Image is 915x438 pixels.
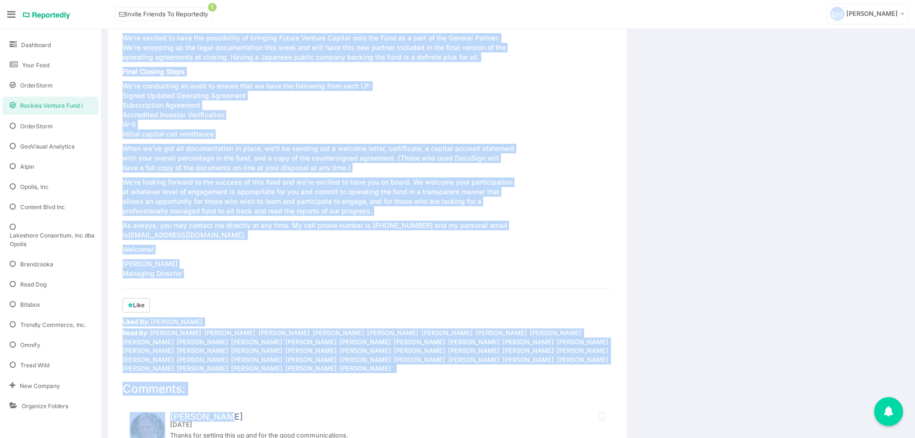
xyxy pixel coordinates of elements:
[557,356,608,363] a: [PERSON_NAME]
[340,338,391,346] a: [PERSON_NAME]
[122,338,174,346] a: [PERSON_NAME]
[557,338,608,346] a: [PERSON_NAME]
[285,364,337,372] a: [PERSON_NAME]
[340,356,391,363] a: [PERSON_NAME]
[22,402,68,410] span: Organize Folders
[394,356,445,363] a: [PERSON_NAME]
[285,356,337,363] a: [PERSON_NAME]
[2,76,98,94] a: OrderStorm
[20,203,65,211] span: Content Blvd Inc
[208,3,217,12] span: !
[177,347,228,354] a: [PERSON_NAME]
[448,356,500,363] a: [PERSON_NAME]
[448,347,500,354] a: [PERSON_NAME]
[231,364,282,372] a: [PERSON_NAME]
[530,329,581,337] a: [PERSON_NAME]
[20,163,34,171] span: Alpin
[20,321,86,329] span: Trendly Commerce, Inc.
[285,338,337,346] a: [PERSON_NAME]
[340,364,391,372] a: [PERSON_NAME]
[20,382,60,390] span: New Company
[2,397,98,415] a: Organize Folders
[367,329,418,337] a: [PERSON_NAME]
[285,347,337,354] a: [PERSON_NAME]
[23,7,71,24] a: Reportedly
[2,377,98,395] a: New Company
[20,81,53,89] span: OrderStorm
[2,255,98,273] a: Brandzooka
[122,383,612,395] h3: Comments:
[2,138,98,155] a: GeoVisual Analytics
[2,158,98,175] a: Alpin
[20,361,49,369] span: Tread Wild
[502,338,554,346] a: [PERSON_NAME]
[170,422,598,428] small: [DATE]
[122,298,150,313] a: Like
[502,347,554,354] a: [PERSON_NAME]
[830,7,844,21] img: svg+xml;base64,PD94bWwgdmVyc2lvbj0iMS4wIiBlbmNvZGluZz0iVVRGLTgiPz4KICAgICAg%0APHN2ZyB2ZXJzaW9uPSI...
[313,329,364,337] a: [PERSON_NAME]
[557,347,608,354] a: [PERSON_NAME]
[2,336,98,354] a: Omnify
[115,7,212,21] a: Invite Friends To Reportedly!
[122,177,514,216] p: We’re looking forward to the success of this fund and we’re excited to have you on board. We welc...
[2,275,98,293] a: Read Dog
[2,316,98,334] a: Trendly Commerce, Inc.
[177,338,228,346] a: [PERSON_NAME]
[421,329,473,337] a: [PERSON_NAME]
[122,356,174,363] a: [PERSON_NAME]
[394,338,445,346] a: [PERSON_NAME]
[20,101,83,110] span: Rockies Venture Fund I
[22,61,49,69] span: Your Feed
[502,356,554,363] a: [PERSON_NAME]
[2,97,98,114] a: Rockies Venture Fund I
[394,347,445,354] a: [PERSON_NAME]
[20,280,47,288] span: Read Dog
[2,178,98,196] a: Opolis, Inc
[20,142,74,150] span: GeoVisual Analytics
[2,56,98,74] a: Your Feed
[122,144,514,173] p: When we’ve got all documentation in place, we’ll be sending out a welcome letter, certificate, a ...
[122,364,174,372] a: [PERSON_NAME]
[231,347,282,354] a: [PERSON_NAME]
[340,347,391,354] a: [PERSON_NAME]
[122,318,149,325] strong: Liked By:
[20,260,53,268] span: Brandzooka
[21,41,51,49] span: Dashboard
[20,183,49,191] span: Opolis, Inc
[122,259,514,278] p: [PERSON_NAME] Managing Director
[476,329,527,337] a: [PERSON_NAME]
[122,245,514,254] p: Welcome!
[20,122,53,130] span: OrderStorm
[2,356,98,374] a: Tread Wild
[448,338,500,346] a: [PERSON_NAME]
[258,329,310,337] a: [PERSON_NAME]
[177,364,228,372] a: [PERSON_NAME]
[20,341,40,349] span: Omnify
[122,329,148,337] strong: Read By:
[2,36,98,54] a: Dashboard
[170,412,243,422] a: [PERSON_NAME]
[204,329,256,337] a: [PERSON_NAME]
[598,410,605,420] a: ×
[2,218,98,252] a: Lakeshore Consortium, Inc dba Opolis
[231,356,282,363] a: [PERSON_NAME]
[2,198,98,216] a: Content Blvd Inc
[177,356,228,363] a: [PERSON_NAME]
[151,318,202,325] a: [PERSON_NAME]
[122,221,514,240] p: As always, you may contact me directly at any time. My cell phone number is [PHONE_NUMBER] and my...
[122,33,514,62] p: We’re excited to have the possibility of bringing Future Venture Capital onto the Fund as a part ...
[827,3,908,25] a: [PERSON_NAME]
[2,117,98,135] a: OrderStorm
[231,338,282,346] a: [PERSON_NAME]
[122,347,174,354] a: [PERSON_NAME]
[122,67,185,75] strong: Final Closing Steps
[2,296,98,313] a: Bitsbox
[128,231,244,239] a: [EMAIL_ADDRESS][DOMAIN_NAME]
[122,81,514,139] p: We’re conducting an audit to ensure that we have the following from each LP: Signed Updated Opera...
[10,231,98,248] span: Lakeshore Consortium, Inc dba Opolis
[846,10,898,17] span: [PERSON_NAME]
[20,300,40,309] span: Bitsbox
[150,329,201,337] a: [PERSON_NAME]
